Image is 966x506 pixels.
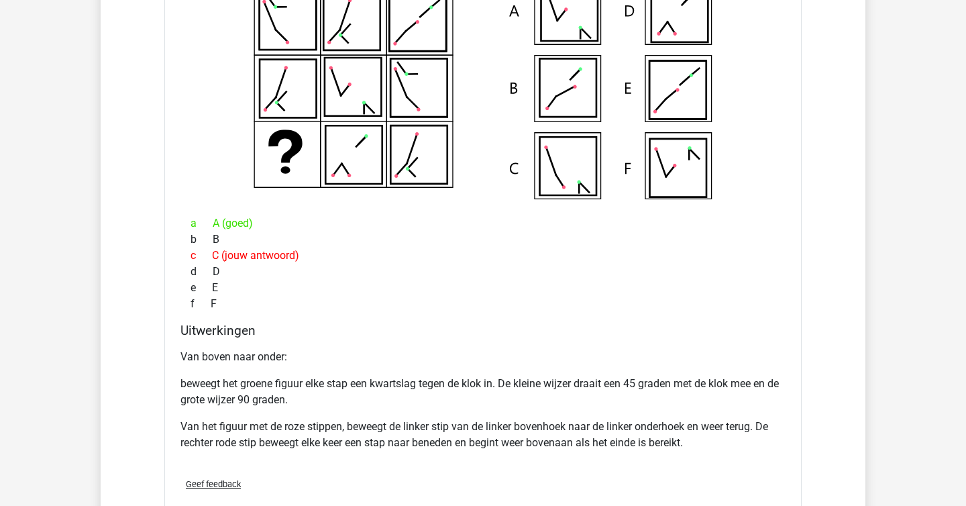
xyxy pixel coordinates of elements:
[180,323,786,338] h4: Uitwerkingen
[180,296,786,312] div: F
[180,376,786,408] p: beweegt het groene figuur elke stap een kwartslag tegen de klok in. De kleine wijzer draait een 4...
[180,215,786,232] div: A (goed)
[191,215,213,232] span: a
[191,280,212,296] span: e
[180,264,786,280] div: D
[180,280,786,296] div: E
[191,296,211,312] span: f
[186,479,241,489] span: Geef feedback
[191,232,213,248] span: b
[180,349,786,365] p: Van boven naar onder:
[180,248,786,264] div: C (jouw antwoord)
[191,264,213,280] span: d
[180,419,786,451] p: Van het figuur met de roze stippen, beweegt de linker stip van de linker bovenhoek naar de linker...
[191,248,212,264] span: c
[180,232,786,248] div: B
